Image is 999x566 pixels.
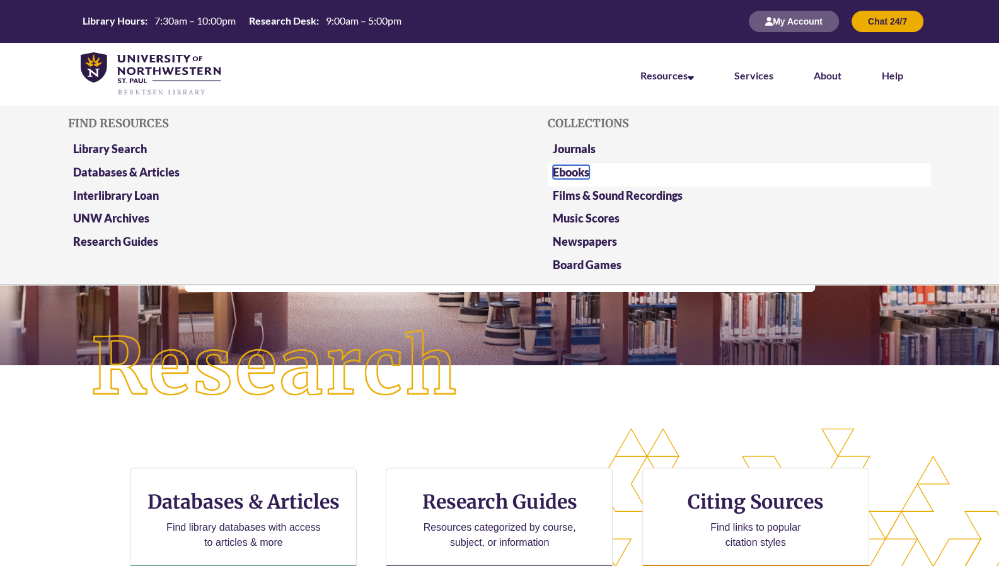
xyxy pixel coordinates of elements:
a: Newspapers [553,234,617,248]
a: Resources [640,69,694,81]
p: Find links to popular citation styles [694,520,817,550]
table: Hours Today [78,14,407,28]
span: 9:00am – 5:00pm [326,14,401,26]
a: Interlibrary Loan [73,188,159,202]
a: UNW Archives [73,211,149,225]
a: Help [882,69,903,81]
a: Board Games [553,258,621,272]
a: Journals [553,142,596,156]
span: 7:30am – 10:00pm [154,14,236,26]
h3: Citing Sources [679,490,833,514]
img: Research [50,289,499,446]
a: My Account [749,16,839,26]
a: Chat 24/7 [852,16,923,26]
p: Resources categorized by course, subject, or information [417,520,582,550]
a: Research Guides [73,234,158,248]
button: My Account [749,11,839,32]
a: Hours Today [78,14,407,29]
h3: Databases & Articles [141,490,346,514]
a: About [814,69,841,81]
th: Research Desk: [244,14,321,28]
a: Library Search [73,142,147,156]
a: Services [734,69,773,81]
button: Chat 24/7 [852,11,923,32]
a: Music Scores [553,211,620,225]
h3: Research Guides [396,490,602,514]
img: UNWSP Library Logo [81,52,221,96]
p: Find library databases with access to articles & more [161,520,326,550]
th: Library Hours: [78,14,149,28]
a: Films & Sound Recordings [553,188,683,202]
a: Ebooks [553,165,589,179]
h5: Find Resources [68,117,451,130]
h5: Collections [548,117,931,130]
a: Databases & Articles [73,165,180,179]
